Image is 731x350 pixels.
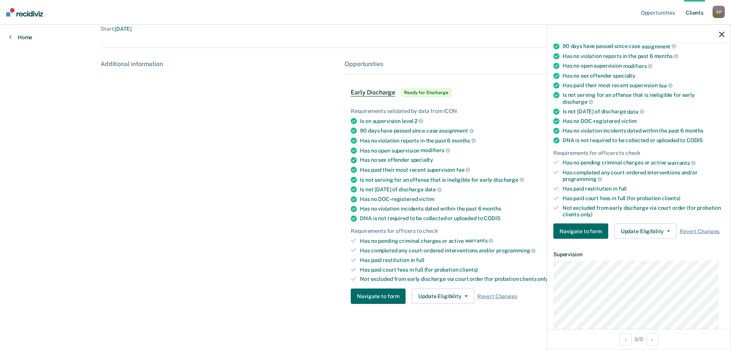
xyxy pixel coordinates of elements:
div: A P [713,6,725,18]
button: Update Eligibility [412,289,474,304]
div: Has completed any court-ordered interventions and/or [563,169,724,182]
div: Has no violation reports in the past 6 [360,137,624,144]
span: Revert Changes [477,293,517,300]
span: CODIS [686,137,703,143]
div: Has no sex offender [360,157,624,163]
div: Not excluded from early discharge via court order (for probation clients [360,276,624,282]
div: DNA is not required to be collected or uploaded to [563,137,724,144]
div: Requirements validated by data from ICON [351,108,624,114]
a: Home [9,34,32,41]
span: date [425,186,442,192]
a: Navigate to form link [553,224,611,239]
span: modifiers [623,63,653,69]
span: specialty [613,72,635,78]
div: Has paid their most recent supervision [360,166,624,173]
div: Is not serving for an offense that is ineligible for early [563,92,724,105]
button: Next Opportunity [646,333,658,345]
div: Has paid court fees in full (for probation [360,267,624,273]
span: clients) [459,267,478,273]
span: warrants [465,237,493,244]
span: fee [456,167,470,173]
span: [DATE] [115,26,131,32]
button: Navigate to form [553,224,608,239]
span: assignment [439,128,474,134]
div: Not excluded from early discharge via court order (for probation clients [563,204,724,217]
div: Has paid their most recent supervision [563,82,724,89]
div: Start : [101,26,366,32]
span: programming [496,247,536,254]
div: Opportunities [345,60,630,68]
span: only) [581,211,592,217]
a: Navigate to form link [351,289,409,304]
div: Additional information [101,60,338,68]
span: victim [419,196,434,202]
div: Has paid restitution in [563,186,724,192]
span: discharge [493,177,524,183]
div: Requirements for officers to check [351,228,624,234]
div: Has completed any court-ordered interventions and/or [360,247,624,254]
div: Has paid restitution in [360,257,624,264]
div: 90 days have passed since case [360,127,624,134]
div: Has no DOC-registered [360,196,624,202]
div: Has no violation incidents dated within the past 6 [360,206,624,212]
span: specialty [411,157,433,163]
span: date [627,108,644,114]
span: months [654,53,678,59]
span: programming [563,176,602,182]
div: 90 days have passed since case [563,43,724,50]
span: modifiers [421,147,450,153]
span: fee [659,82,673,88]
div: Is not [DATE] of discharge [360,186,624,193]
div: Is on supervision level [360,118,624,124]
button: Previous Opportunity [619,333,632,345]
div: Has no sex offender [563,72,724,79]
img: Recidiviz [6,8,43,17]
span: full [619,186,627,192]
button: Navigate to form [351,289,406,304]
div: Has no pending criminal charges or active [563,159,724,166]
div: End : [369,26,630,32]
span: Revert Changes [680,228,719,235]
div: DNA is not required to be collected or uploaded to [360,215,624,222]
span: warrants [667,160,696,166]
span: assignment [642,43,676,49]
div: Has paid court fees in full (for probation [563,195,724,202]
div: Is not serving for an offense that is ineligible for early [360,176,624,183]
dt: Supervision [553,251,724,258]
span: Ready for Discharge [401,89,451,96]
span: 2 [414,118,423,124]
div: Has no violation reports in the past 6 [563,53,724,60]
button: Update Eligibility [614,224,677,239]
div: Has no open supervision [360,147,624,154]
span: months [482,206,501,212]
div: Has no open supervision [563,63,724,70]
span: Early Discharge [351,89,395,96]
span: months [452,138,476,144]
span: full [416,257,424,263]
span: months [685,128,703,134]
div: Has no violation incidents dated within the past 6 [563,128,724,134]
div: Has no DOC-registered [563,118,724,124]
div: Is not [DATE] of discharge [563,108,724,115]
div: Requirements for officers to check [553,150,724,156]
span: CODIS [484,215,500,221]
span: clients) [662,195,680,201]
span: discharge [563,99,593,105]
span: victim [621,118,637,124]
div: 0 / 0 [547,329,731,349]
div: Has no pending criminal charges or active [360,237,624,244]
span: only) [538,276,549,282]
